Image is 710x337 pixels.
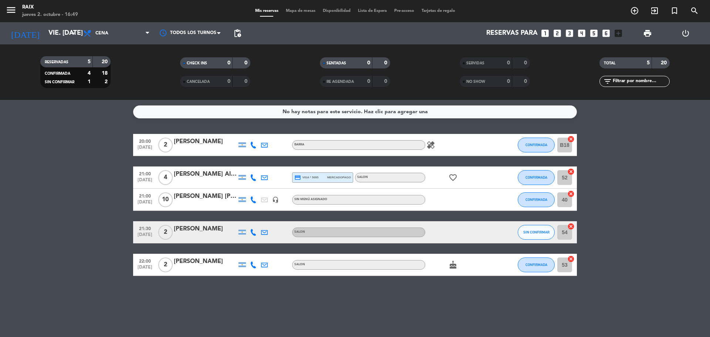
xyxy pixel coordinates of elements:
[567,168,575,175] i: cancel
[102,71,109,76] strong: 18
[136,137,154,145] span: 20:00
[426,141,435,149] i: healing
[354,9,390,13] span: Lista de Espera
[384,60,389,65] strong: 0
[518,225,555,240] button: SIN CONFIRMAR
[6,4,17,16] i: menu
[466,61,484,65] span: SERVIDAS
[6,4,17,18] button: menu
[95,31,108,36] span: Cena
[507,79,510,84] strong: 0
[565,28,574,38] i: looks_3
[227,60,230,65] strong: 0
[105,79,109,84] strong: 2
[552,28,562,38] i: looks_two
[601,28,611,38] i: looks_6
[136,145,154,154] span: [DATE]
[540,28,550,38] i: looks_one
[6,25,45,41] i: [DATE]
[525,198,547,202] span: CONFIRMADA
[294,198,327,201] span: Sin menú asignado
[630,6,639,15] i: add_circle_outline
[603,77,612,86] i: filter_list
[294,143,304,146] span: BARRA
[158,225,173,240] span: 2
[567,135,575,143] i: cancel
[88,71,91,76] strong: 4
[136,191,154,200] span: 21:00
[486,30,538,37] span: Reservas para
[45,80,74,84] span: SIN CONFIRMAR
[283,108,428,116] div: No hay notas para este servicio. Haz clic para agregar una
[272,196,279,203] i: headset_mic
[647,60,650,65] strong: 5
[244,60,249,65] strong: 0
[294,230,305,233] span: SALON
[524,60,528,65] strong: 0
[102,59,109,64] strong: 20
[327,80,354,84] span: RE AGENDADA
[518,138,555,152] button: CONFIRMADA
[158,170,173,185] span: 4
[690,6,699,15] i: search
[525,143,547,147] span: CONFIRMADA
[567,190,575,198] i: cancel
[158,138,173,152] span: 2
[136,224,154,232] span: 21:30
[22,4,78,11] div: RAIX
[136,265,154,273] span: [DATE]
[613,28,623,38] i: add_box
[367,60,370,65] strong: 0
[174,137,237,146] div: [PERSON_NAME]
[681,29,690,38] i: power_settings_new
[525,263,547,267] span: CONFIRMADA
[367,79,370,84] strong: 0
[294,174,301,181] i: credit_card
[69,29,78,38] i: arrow_drop_down
[282,9,319,13] span: Mapa de mesas
[174,257,237,266] div: [PERSON_NAME]
[567,255,575,263] i: cancel
[670,6,679,15] i: turned_in_not
[136,169,154,178] span: 21:00
[187,80,210,84] span: CANCELADA
[244,79,249,84] strong: 0
[45,60,68,64] span: RESERVADAS
[466,80,485,84] span: NO SHOW
[449,260,457,269] i: cake
[45,72,70,75] span: CONFIRMADA
[525,175,547,179] span: CONFIRMADA
[327,61,346,65] span: SENTADAS
[233,29,242,38] span: pending_actions
[158,257,173,272] span: 2
[518,192,555,207] button: CONFIRMADA
[136,178,154,186] span: [DATE]
[174,169,237,179] div: [PERSON_NAME] Allue
[666,22,704,44] div: LOG OUT
[251,9,282,13] span: Mis reservas
[22,11,78,18] div: jueves 2. octubre - 16:49
[327,175,351,180] span: mercadopago
[357,176,368,179] span: SALON
[643,29,652,38] span: print
[567,223,575,230] i: cancel
[294,263,305,266] span: SALON
[158,192,173,207] span: 10
[577,28,586,38] i: looks_4
[294,174,318,181] span: visa * 5095
[136,200,154,208] span: [DATE]
[136,256,154,265] span: 22:00
[507,60,510,65] strong: 0
[384,79,389,84] strong: 0
[319,9,354,13] span: Disponibilidad
[88,59,91,64] strong: 5
[88,79,91,84] strong: 1
[449,173,457,182] i: favorite_border
[390,9,418,13] span: Pre-acceso
[136,232,154,241] span: [DATE]
[650,6,659,15] i: exit_to_app
[589,28,599,38] i: looks_5
[612,77,669,85] input: Filtrar por nombre...
[523,230,550,234] span: SIN CONFIRMAR
[418,9,459,13] span: Tarjetas de regalo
